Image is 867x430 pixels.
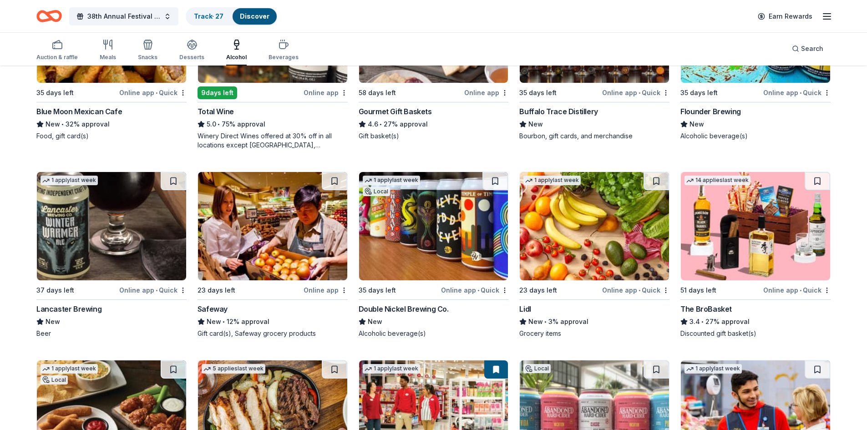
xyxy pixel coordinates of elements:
[359,87,396,98] div: 58 days left
[519,329,669,338] div: Grocery items
[156,287,157,294] span: •
[639,89,640,96] span: •
[368,316,382,327] span: New
[681,172,830,280] img: Image for The BroBasket
[363,176,420,185] div: 1 apply last week
[138,35,157,66] button: Snacks
[41,375,68,384] div: Local
[785,40,831,58] button: Search
[138,54,157,61] div: Snacks
[198,86,237,99] div: 9 days left
[198,119,348,130] div: 75% approval
[198,132,348,150] div: Winery Direct Wines offered at 30% off in all locations except [GEOGRAPHIC_DATA], [GEOGRAPHIC_DAT...
[800,89,801,96] span: •
[519,132,669,141] div: Bourbon, gift cards, and merchandise
[36,132,187,141] div: Food, gift card(s)
[36,35,78,66] button: Auction & raffle
[519,172,669,338] a: Image for Lidl1 applylast week23 days leftOnline app•QuickLidlNew•3% approvalGrocery items
[100,35,116,66] button: Meals
[198,172,347,280] img: Image for Safeway
[680,106,741,117] div: Flounder Brewing
[363,187,390,196] div: Local
[156,89,157,96] span: •
[36,304,101,314] div: Lancaster Brewing
[800,287,801,294] span: •
[520,172,669,280] img: Image for Lidl
[702,318,704,325] span: •
[477,287,479,294] span: •
[198,285,235,296] div: 23 days left
[198,316,348,327] div: 12% approval
[752,8,818,25] a: Earn Rewards
[202,364,265,374] div: 5 applies last week
[179,35,204,66] button: Desserts
[684,176,750,185] div: 14 applies last week
[36,172,187,338] a: Image for Lancaster Brewing1 applylast week37 days leftOnline app•QuickLancaster BrewingNewBeer
[46,316,60,327] span: New
[240,12,269,20] a: Discover
[69,7,178,25] button: 38th Annual Festival of Trees
[680,316,831,327] div: 27% approval
[198,304,228,314] div: Safeway
[198,106,234,117] div: Total Wine
[523,364,551,373] div: Local
[179,54,204,61] div: Desserts
[801,43,823,54] span: Search
[37,172,186,280] img: Image for Lancaster Brewing
[359,132,509,141] div: Gift basket(s)
[194,12,223,20] a: Track· 27
[359,172,509,338] a: Image for Double Nickel Brewing Co.1 applylast weekLocal35 days leftOnline app•QuickDouble Nickel...
[441,284,508,296] div: Online app Quick
[36,329,187,338] div: Beer
[223,318,225,325] span: •
[680,87,718,98] div: 35 days left
[36,54,78,61] div: Auction & raffle
[519,106,598,117] div: Buffalo Trace Distillery
[36,87,74,98] div: 35 days left
[680,132,831,141] div: Alcoholic beverage(s)
[602,87,669,98] div: Online app Quick
[680,172,831,338] a: Image for The BroBasket14 applieslast week51 days leftOnline app•QuickThe BroBasket3.4•27% approv...
[198,329,348,338] div: Gift card(s), Safeway grocery products
[545,318,547,325] span: •
[359,304,449,314] div: Double Nickel Brewing Co.
[36,119,187,130] div: 32% approval
[46,119,60,130] span: New
[359,119,509,130] div: 27% approval
[523,176,581,185] div: 1 apply last week
[119,284,187,296] div: Online app Quick
[359,329,509,338] div: Alcoholic beverage(s)
[519,285,557,296] div: 23 days left
[87,11,160,22] span: 38th Annual Festival of Trees
[100,54,116,61] div: Meals
[528,316,543,327] span: New
[304,284,348,296] div: Online app
[359,106,432,117] div: Gourmet Gift Baskets
[207,316,221,327] span: New
[218,121,220,128] span: •
[464,87,508,98] div: Online app
[207,119,216,130] span: 5.0
[359,172,508,280] img: Image for Double Nickel Brewing Co.
[269,54,299,61] div: Beverages
[680,304,732,314] div: The BroBasket
[119,87,187,98] div: Online app Quick
[368,119,378,130] span: 4.6
[602,284,669,296] div: Online app Quick
[519,316,669,327] div: 3% approval
[36,285,74,296] div: 37 days left
[41,364,98,374] div: 1 apply last week
[41,176,98,185] div: 1 apply last week
[639,287,640,294] span: •
[226,54,247,61] div: Alcohol
[304,87,348,98] div: Online app
[198,172,348,338] a: Image for Safeway23 days leftOnline appSafewayNew•12% approvalGift card(s), Safeway grocery products
[269,35,299,66] button: Beverages
[680,329,831,338] div: Discounted gift basket(s)
[690,119,704,130] span: New
[363,364,420,374] div: 1 apply last week
[359,285,396,296] div: 35 days left
[36,106,122,117] div: Blue Moon Mexican Cafe
[763,87,831,98] div: Online app Quick
[680,285,716,296] div: 51 days left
